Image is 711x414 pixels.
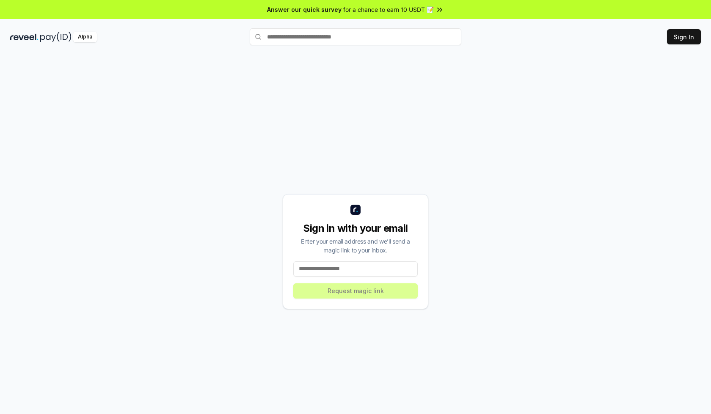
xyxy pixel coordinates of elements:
[293,237,418,255] div: Enter your email address and we’ll send a magic link to your inbox.
[293,222,418,235] div: Sign in with your email
[350,205,361,215] img: logo_small
[10,32,39,42] img: reveel_dark
[40,32,72,42] img: pay_id
[667,29,701,44] button: Sign In
[267,5,342,14] span: Answer our quick survey
[343,5,434,14] span: for a chance to earn 10 USDT 📝
[73,32,97,42] div: Alpha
